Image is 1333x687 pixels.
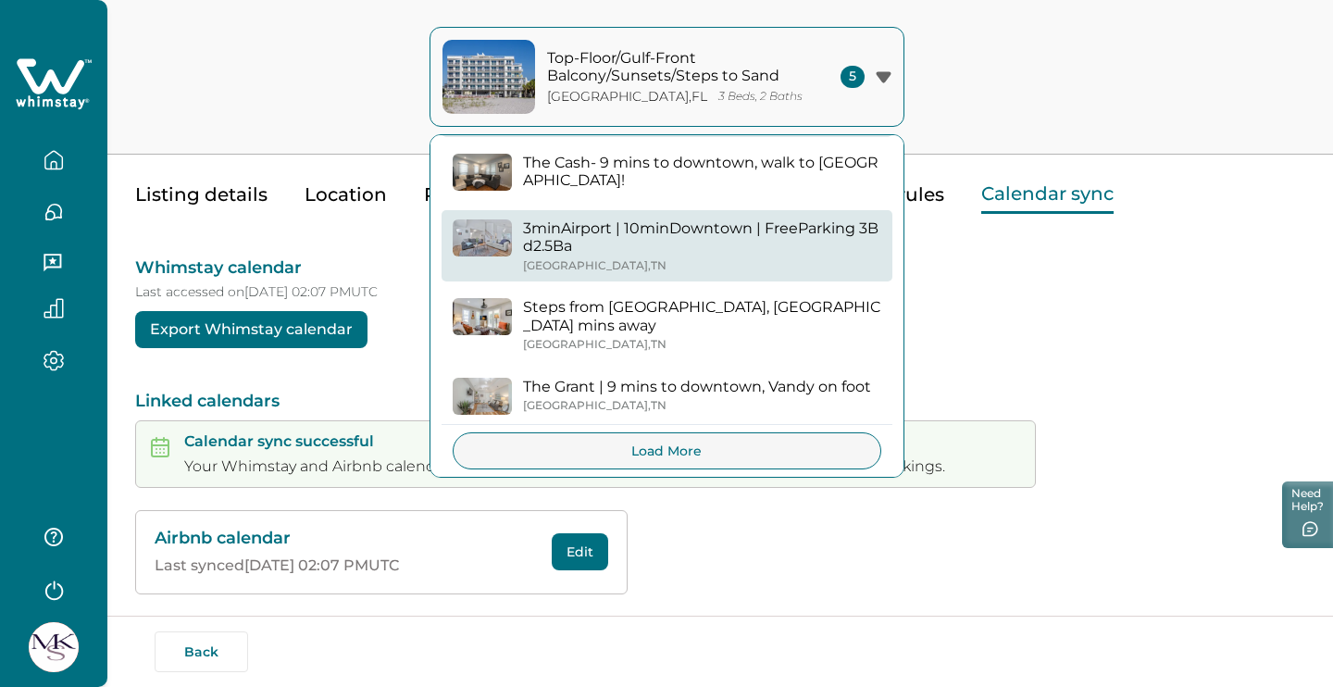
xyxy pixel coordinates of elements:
p: [GEOGRAPHIC_DATA] , FL [547,89,707,105]
button: Export Whimstay calendar [135,311,368,348]
p: [GEOGRAPHIC_DATA] , TN [523,399,666,413]
img: propertyImage_3minAirport | 10minDowntown | FreeParking 3Bd2.5Ba [453,219,512,256]
img: propertyImage_Steps from Hillsboro Village, Downtown 9 mins away [453,298,512,335]
button: Pricing & availability [424,176,615,214]
p: 3 Beds, 2 Baths [718,90,803,104]
p: [GEOGRAPHIC_DATA] , TN [523,338,666,352]
p: Whimstay calendar [135,256,1305,279]
button: Load More [453,432,881,469]
img: property-cover [442,40,535,114]
p: Calendar sync successful [184,432,945,451]
p: Steps from [GEOGRAPHIC_DATA], [GEOGRAPHIC_DATA] mins away [523,298,881,334]
img: propertyImage_The Cash- 9 mins to downtown, walk to Vandy! [453,154,512,191]
button: Edit [552,533,608,570]
p: 3minAirport | 10minDowntown | FreeParking 3Bd2.5Ba [523,219,881,256]
p: Last synced [DATE] 02:07 PM UTC [155,556,541,575]
p: The Cash- 9 mins to downtown, walk to [GEOGRAPHIC_DATA]! [523,154,881,190]
p: Top-Floor/Gulf-Front Balcony/Sunsets/Steps to Sand [547,49,797,85]
p: The Grant | 9 mins to downtown, Vandy on foot [523,378,871,396]
span: 5 [841,66,865,88]
p: Airbnb calendar [155,530,541,548]
button: property-coverTop-Floor/Gulf-Front Balcony/Sunsets/Steps to Sand[GEOGRAPHIC_DATA],FL3 Beds, 2 Baths5 [430,27,904,127]
p: Last accessed on [DATE] 02:07 PM UTC [135,284,1305,300]
img: propertyImage_The Grant | 9 mins to downtown, Vandy on foot [453,378,512,415]
p: Linked calendars [135,393,1305,411]
button: Location [305,176,387,214]
p: Your Whimstay and Airbnb calendars are linked. We’ll keep everything in sync to avoid double book... [184,457,945,476]
button: Calendar sync [981,176,1114,214]
p: [GEOGRAPHIC_DATA] , TN [523,259,666,273]
img: Whimstay Host [29,622,79,672]
button: Listing details [135,176,268,214]
button: Back [155,631,248,672]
